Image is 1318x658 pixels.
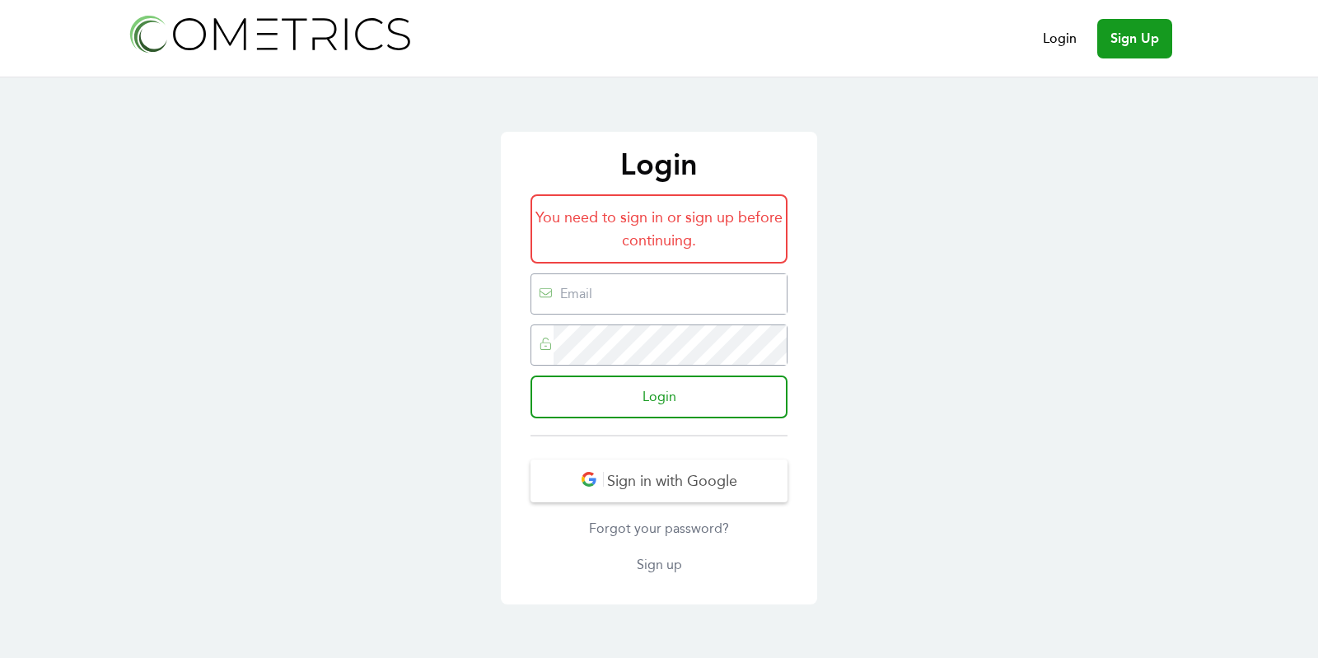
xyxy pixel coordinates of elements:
input: Email [554,274,787,314]
p: Login [517,148,801,181]
a: Login [1043,29,1077,49]
input: Login [530,376,788,418]
a: Sign Up [1097,19,1172,58]
a: Sign up [530,555,788,575]
a: Forgot your password? [530,519,788,539]
button: Sign in with Google [530,460,788,502]
img: Cometrics logo [125,10,414,57]
div: You need to sign in or sign up before continuing. [530,194,788,264]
